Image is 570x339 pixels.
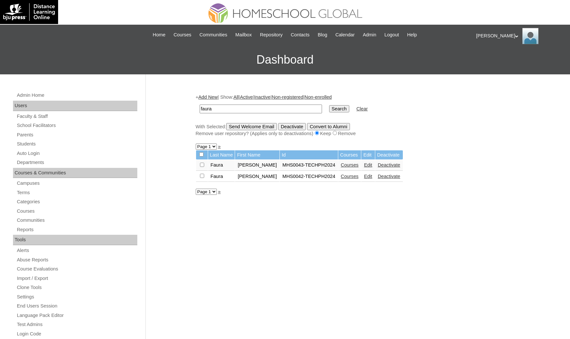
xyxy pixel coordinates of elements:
span: Calendar [335,31,354,39]
a: Auto Login [16,149,137,157]
a: Home [150,31,169,39]
a: Terms [16,189,137,197]
a: Clear [356,106,368,111]
td: Faura [208,171,235,182]
a: Clone Tools [16,283,137,292]
a: Active [240,94,253,100]
input: Search [329,105,349,112]
a: Courses [341,174,359,179]
input: Search [200,105,322,113]
a: Login Code [16,330,137,338]
a: Edit [364,174,372,179]
td: Courses [338,150,361,160]
a: Test Admins [16,320,137,329]
div: With Selected: [196,123,517,137]
td: Faura [208,160,235,171]
td: [PERSON_NAME] [235,160,279,171]
a: Contacts [288,31,313,39]
a: » [218,189,221,194]
a: Parents [16,131,137,139]
a: Add New [198,94,217,100]
td: [PERSON_NAME] [235,171,279,182]
a: Non-enrolled [304,94,332,100]
a: Abuse Reports [16,256,137,264]
a: Campuses [16,179,137,187]
a: Deactivate [378,174,400,179]
span: Mailbox [235,31,252,39]
a: Logout [381,31,402,39]
td: Id [280,150,338,160]
span: Logout [384,31,399,39]
span: Blog [318,31,327,39]
a: Courses [170,31,195,39]
div: Courses & Communities [13,168,137,178]
div: Users [13,101,137,111]
input: Send Welcome Email [226,123,277,130]
a: Deactivate [378,162,400,168]
a: Course Evaluations [16,265,137,273]
a: Inactive [254,94,271,100]
a: Admin Home [16,91,137,99]
a: Alerts [16,246,137,255]
div: Remove user repository? (Applies only to deactivations) Keep Remove [196,130,517,137]
a: Blog [315,31,330,39]
td: MHS0043-TECHPH2024 [280,160,338,171]
td: Last Name [208,150,235,160]
a: Edit [364,162,372,168]
a: Help [404,31,420,39]
input: Convert to Alumni [307,123,350,130]
a: Admin [360,31,380,39]
h3: Dashboard [3,45,567,74]
a: Import / Export [16,274,137,282]
a: All [233,94,239,100]
img: logo-white.png [3,3,55,21]
a: Mailbox [232,31,255,39]
span: Courses [174,31,192,39]
span: Contacts [291,31,310,39]
img: Ariane Ebuen [522,28,539,44]
a: Communities [16,216,137,224]
a: Courses [16,207,137,215]
a: End Users Session [16,302,137,310]
a: Categories [16,198,137,206]
span: Admin [363,31,377,39]
a: Faculty & Staff [16,112,137,120]
a: Non-registered [272,94,303,100]
span: Repository [260,31,283,39]
a: Reports [16,226,137,234]
a: Courses [341,162,359,168]
a: » [218,144,221,149]
td: First Name [235,150,279,160]
td: Edit [361,150,375,160]
a: School Facilitators [16,121,137,130]
div: + | Show: | | | | [196,94,517,137]
a: Calendar [332,31,358,39]
td: Deactivate [375,150,403,160]
a: Communities [196,31,230,39]
span: Help [407,31,417,39]
td: MHS0042-TECHPH2024 [280,171,338,182]
div: [PERSON_NAME] [476,28,564,44]
a: Settings [16,293,137,301]
a: Language Pack Editor [16,311,137,320]
a: Repository [257,31,286,39]
a: Students [16,140,137,148]
a: Departments [16,158,137,167]
div: Tools [13,235,137,245]
span: Communities [199,31,227,39]
input: Deactivate [278,123,306,130]
span: Home [153,31,166,39]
